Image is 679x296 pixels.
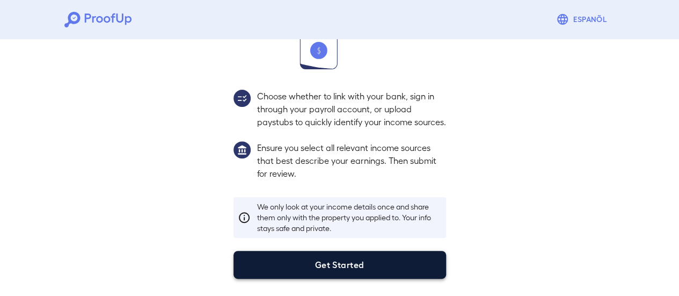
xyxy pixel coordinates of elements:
[257,141,446,180] p: Ensure you select all relevant income sources that best describe your earnings. Then submit for r...
[233,141,251,158] img: group1.svg
[552,9,615,30] button: Espanõl
[233,251,446,279] button: Get Started
[233,90,251,107] img: group2.svg
[257,201,442,234] p: We only look at your income details once and share them only with the property you applied to. Yo...
[257,90,446,128] p: Choose whether to link with your bank, sign in through your payroll account, or upload paystubs t...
